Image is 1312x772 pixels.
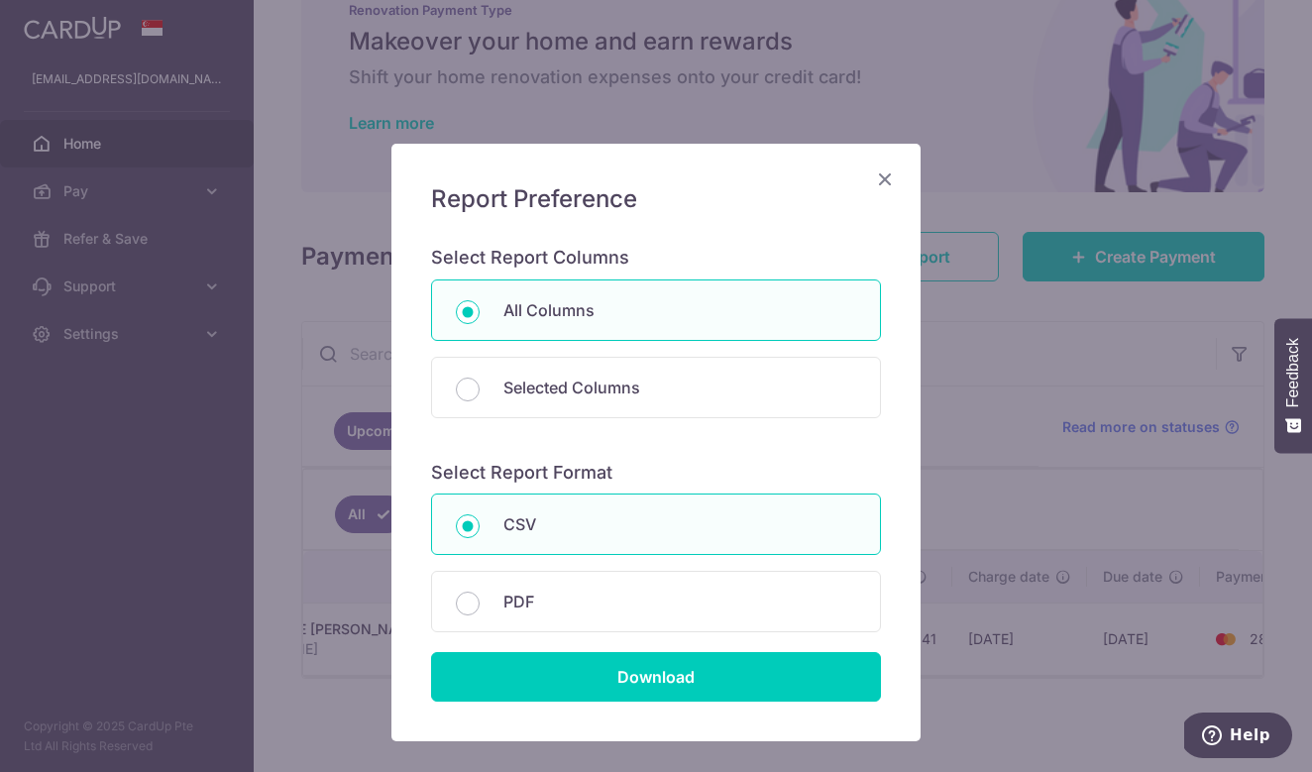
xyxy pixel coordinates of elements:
iframe: Opens a widget where you can find more information [1184,713,1292,762]
h5: Report Preference [431,183,881,215]
h6: Select Report Format [431,462,881,485]
p: Selected Columns [503,376,856,399]
p: CSV [503,512,856,536]
h6: Select Report Columns [431,247,881,270]
span: Feedback [1284,338,1302,407]
button: Feedback - Show survey [1274,318,1312,453]
p: All Columns [503,298,856,322]
button: Close [873,167,897,191]
p: PDF [503,590,856,613]
input: Download [431,652,881,702]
